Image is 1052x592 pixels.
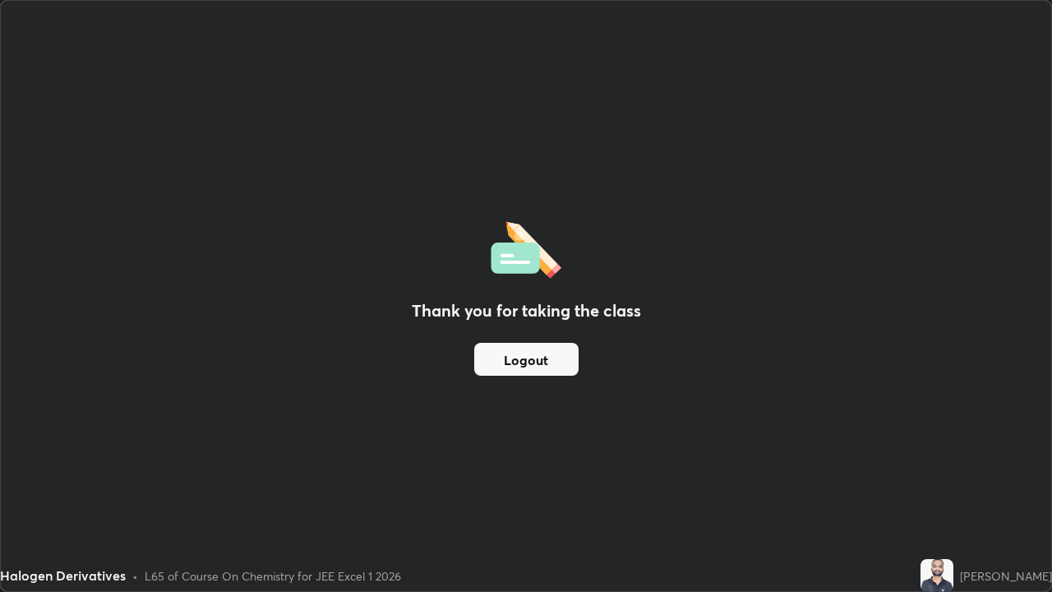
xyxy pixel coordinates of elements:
img: be6de2d73fb94b1c9be2f2192f474e4d.jpg [920,559,953,592]
button: Logout [474,343,579,376]
div: L65 of Course On Chemistry for JEE Excel 1 2026 [145,567,401,585]
img: offlineFeedback.1438e8b3.svg [491,216,561,279]
h2: Thank you for taking the class [412,298,641,323]
div: [PERSON_NAME] [960,567,1052,585]
div: • [132,567,138,585]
